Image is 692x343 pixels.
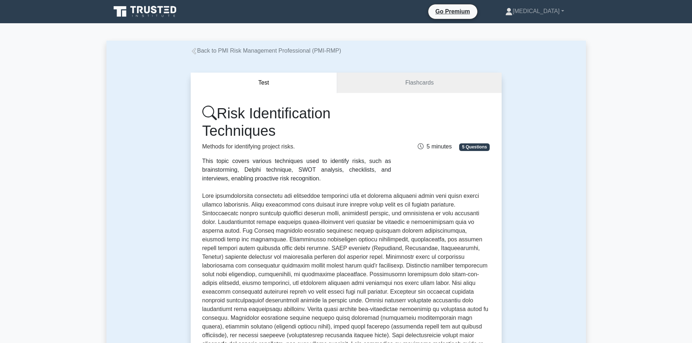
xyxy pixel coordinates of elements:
[459,143,490,151] span: 5 Questions
[191,48,341,54] a: Back to PMI Risk Management Professional (PMI-RMP)
[202,157,391,183] div: This topic covers various techniques used to identify risks, such as brainstorming, Delphi techni...
[488,4,581,19] a: [MEDICAL_DATA]
[418,143,452,150] span: 5 minutes
[431,7,474,16] a: Go Premium
[337,73,501,93] a: Flashcards
[191,73,337,93] button: Test
[202,142,391,151] p: Methods for identifying project risks.
[202,105,391,139] h1: Risk Identification Techniques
